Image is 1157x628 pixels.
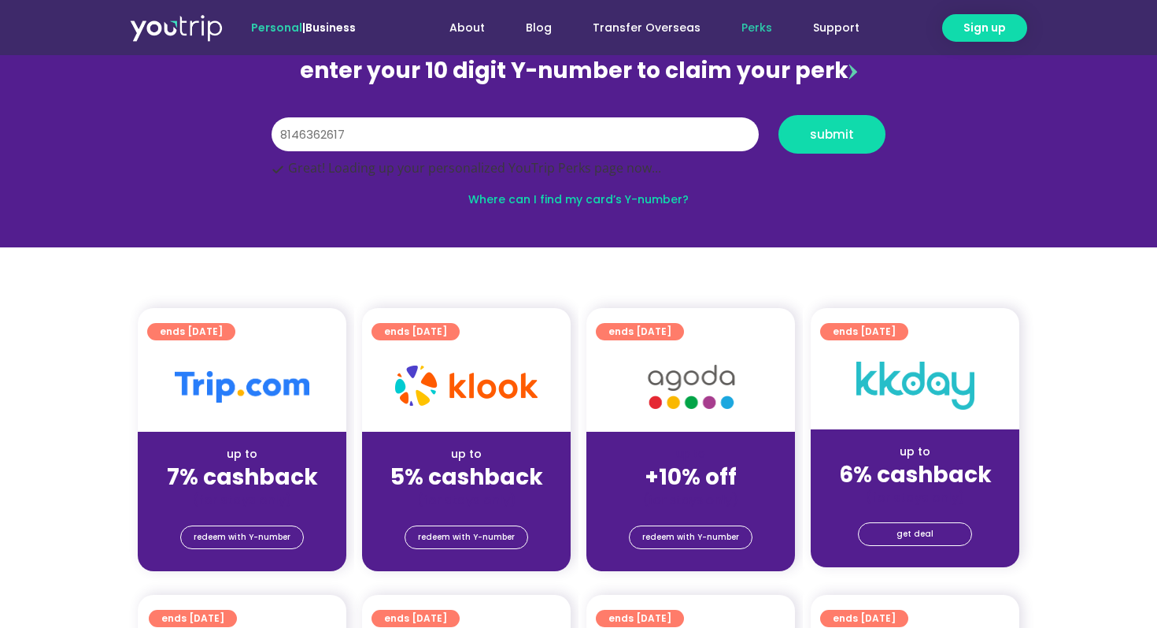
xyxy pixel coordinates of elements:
[371,610,460,627] a: ends [DATE]
[468,191,689,207] a: Where can I find my card’s Y-number?
[405,526,528,549] a: redeem with Y-number
[264,50,893,91] div: enter your 10 digit Y-number to claim your perk
[150,446,334,463] div: up to
[810,128,854,140] span: submit
[375,492,558,508] div: (for stays only)
[839,459,992,490] strong: 6% cashback
[305,20,356,35] a: Business
[272,115,885,176] form: Y Number
[150,492,334,508] div: (for stays only)
[167,462,318,492] strong: 7% cashback
[251,20,356,35] span: |
[778,115,885,154] button: submit
[272,162,885,176] div: Great! Loading up your personalized YouTrip Perks page now...
[608,610,671,627] span: ends [DATE]
[823,444,1007,460] div: up to
[572,13,721,43] a: Transfer Overseas
[596,323,684,340] a: ends [DATE]
[384,323,447,340] span: ends [DATE]
[596,610,684,627] a: ends [DATE]
[629,526,752,549] a: redeem with Y-number
[896,523,933,545] span: get deal
[645,462,737,492] strong: +10% off
[161,610,224,627] span: ends [DATE]
[375,446,558,463] div: up to
[251,20,302,35] span: Personal
[721,13,793,43] a: Perks
[390,462,543,492] strong: 5% cashback
[599,492,782,508] div: (for stays only)
[180,526,304,549] a: redeem with Y-number
[505,13,572,43] a: Blog
[147,323,235,340] a: ends [DATE]
[820,323,908,340] a: ends [DATE]
[398,13,880,43] nav: Menu
[676,446,705,462] span: up to
[820,610,908,627] a: ends [DATE]
[272,117,759,152] input: 10 digit Y-number (e.g. 8123456789)
[963,20,1006,36] span: Sign up
[833,610,896,627] span: ends [DATE]
[642,526,739,548] span: redeem with Y-number
[194,526,290,548] span: redeem with Y-number
[160,323,223,340] span: ends [DATE]
[942,14,1027,42] a: Sign up
[429,13,505,43] a: About
[418,526,515,548] span: redeem with Y-number
[833,323,896,340] span: ends [DATE]
[793,13,880,43] a: Support
[384,610,447,627] span: ends [DATE]
[371,323,460,340] a: ends [DATE]
[608,323,671,340] span: ends [DATE]
[823,489,1007,506] div: (for stays only)
[858,522,972,546] a: get deal
[149,610,237,627] a: ends [DATE]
